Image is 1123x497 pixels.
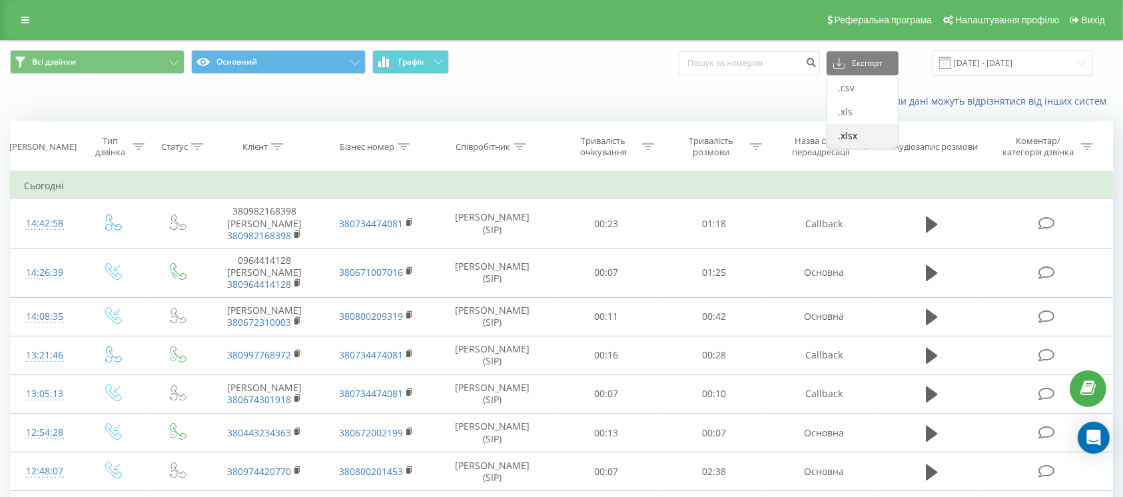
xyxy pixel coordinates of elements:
td: Основна [768,414,880,452]
button: Основний [191,50,366,74]
td: 00:10 [660,374,768,413]
td: 00:13 [553,414,661,452]
td: [PERSON_NAME] (SIP) [432,248,553,297]
span: Реферальна програма [835,15,933,25]
td: 01:25 [660,248,768,297]
div: 13:05:13 [24,381,66,407]
td: [PERSON_NAME] (SIP) [432,414,553,452]
a: 380982168398 [227,229,291,242]
td: 0964414128 [PERSON_NAME] [208,248,320,297]
div: 12:48:07 [24,458,66,484]
input: Пошук за номером [679,51,820,75]
span: Налаштування профілю [955,15,1059,25]
span: .csv [838,81,855,94]
span: .xls [838,105,853,118]
div: 13:21:46 [24,342,66,368]
td: [PERSON_NAME] [208,297,320,336]
div: Коментар/категорія дзвінка [1000,135,1078,158]
span: Графік [398,57,424,67]
div: Статус [161,141,188,153]
td: 00:23 [553,199,661,248]
td: Основна [768,297,880,336]
a: 380800209319 [339,310,403,322]
a: 380997768972 [227,348,291,361]
td: 00:11 [553,297,661,336]
div: Тип дзвінка [91,135,129,158]
td: Основна [768,452,880,491]
span: Всі дзвінки [32,57,76,67]
td: 01:18 [660,199,768,248]
td: 02:38 [660,452,768,491]
td: Сьогодні [11,173,1113,199]
td: Основна [768,248,880,297]
button: Всі дзвінки [10,50,185,74]
div: Співробітник [456,141,510,153]
td: Callback [768,336,880,374]
a: 380964414128 [227,278,291,290]
div: 12:54:28 [24,420,66,446]
a: 380672002199 [339,426,403,439]
a: 380800201453 [339,465,403,478]
div: 14:08:35 [24,304,66,330]
div: Тривалість розмови [675,135,747,158]
div: 14:42:58 [24,211,66,237]
td: 380982168398 [PERSON_NAME] [208,199,320,248]
td: Callback [768,374,880,413]
a: 380734474081 [339,348,403,361]
a: 380443234363 [227,426,291,439]
td: 00:42 [660,297,768,336]
div: Бізнес номер [340,141,394,153]
div: Клієнт [242,141,268,153]
div: Open Intercom Messenger [1078,422,1110,454]
td: 00:07 [553,452,661,491]
a: 380734474081 [339,217,403,230]
button: Експорт [827,51,899,75]
td: 00:07 [660,414,768,452]
td: 00:07 [553,374,661,413]
td: [PERSON_NAME] (SIP) [432,199,553,248]
td: [PERSON_NAME] [208,374,320,413]
td: 00:16 [553,336,661,374]
a: 380974420770 [227,465,291,478]
td: [PERSON_NAME] (SIP) [432,374,553,413]
td: Callback [768,199,880,248]
div: Назва схеми переадресації [785,135,857,158]
a: 380674301918 [227,393,291,406]
div: 14:26:39 [24,260,66,286]
td: [PERSON_NAME] (SIP) [432,336,553,374]
div: Тривалість очікування [567,135,639,158]
div: Аудіозапис розмови [894,141,978,153]
span: Вихід [1082,15,1105,25]
td: 00:28 [660,336,768,374]
a: Коли дані можуть відрізнятися вiд інших систем [884,95,1113,107]
span: .xlsx [838,129,857,142]
a: 380734474081 [339,387,403,400]
button: Графік [372,50,449,74]
a: 380671007016 [339,266,403,278]
a: 380672310003 [227,316,291,328]
td: 00:07 [553,248,661,297]
div: [PERSON_NAME] [9,141,77,153]
td: [PERSON_NAME] (SIP) [432,297,553,336]
td: [PERSON_NAME] (SIP) [432,452,553,491]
